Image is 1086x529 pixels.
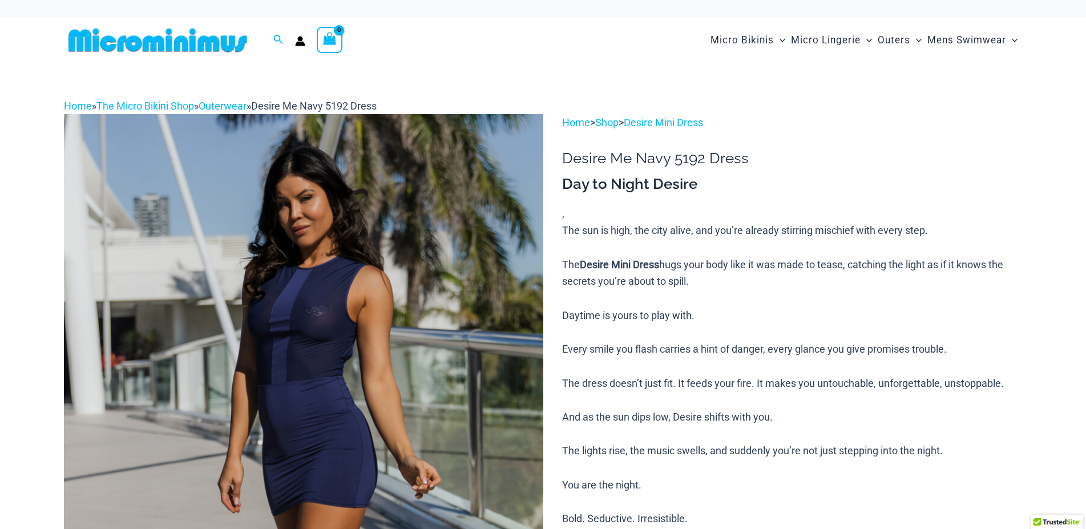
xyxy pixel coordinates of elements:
b: Desire Mini Dress [580,259,659,270]
span: Desire Me Navy 5192 Dress [251,100,377,112]
span: Micro Lingerie [791,26,861,55]
span: Menu Toggle [774,26,785,55]
p: > > [562,114,1022,131]
span: Menu Toggle [1006,26,1018,55]
h3: Day to Night Desire [562,175,1022,194]
img: MM SHOP LOGO FLAT [64,27,252,53]
span: » » » [64,100,377,112]
a: Home [562,116,590,128]
a: Search icon link [273,33,284,47]
h1: Desire Me Navy 5192 Dress [562,150,1022,167]
a: Shop [595,116,619,128]
a: Micro LingerieMenu ToggleMenu Toggle [788,23,875,58]
span: Menu Toggle [861,26,872,55]
span: Outers [878,26,910,55]
a: The Micro Bikini Shop [96,100,194,112]
a: Micro BikinisMenu ToggleMenu Toggle [708,23,788,58]
a: View Shopping Cart, empty [317,27,343,53]
a: Mens SwimwearMenu ToggleMenu Toggle [924,23,1020,58]
span: Micro Bikinis [710,26,774,55]
span: Mens Swimwear [927,26,1006,55]
nav: Site Navigation [706,21,1023,59]
span: Menu Toggle [910,26,922,55]
a: Desire Mini Dress [624,116,703,128]
a: Outerwear [199,100,247,112]
a: Home [64,100,92,112]
a: Account icon link [295,36,305,46]
a: OutersMenu ToggleMenu Toggle [875,23,924,58]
